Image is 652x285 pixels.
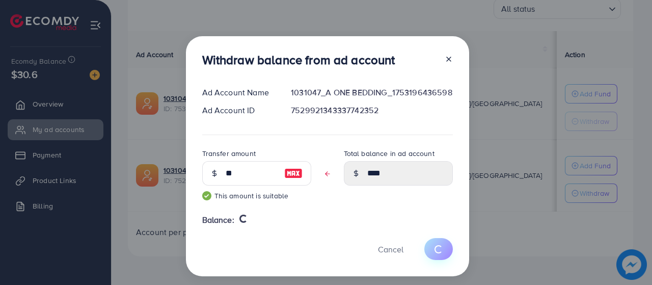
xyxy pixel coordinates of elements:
small: This amount is suitable [202,191,311,201]
h3: Withdraw balance from ad account [202,53,395,67]
button: Cancel [365,238,416,260]
label: Total balance in ad account [344,148,434,159]
label: Transfer amount [202,148,256,159]
div: 7529921343337742352 [283,105,460,116]
div: Ad Account Name [194,87,283,98]
img: image [284,167,303,179]
img: guide [202,191,211,200]
span: Balance: [202,214,234,226]
div: 1031047_A ONE BEDDING_1753196436598 [283,87,460,98]
span: Cancel [378,244,403,255]
div: Ad Account ID [194,105,283,116]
